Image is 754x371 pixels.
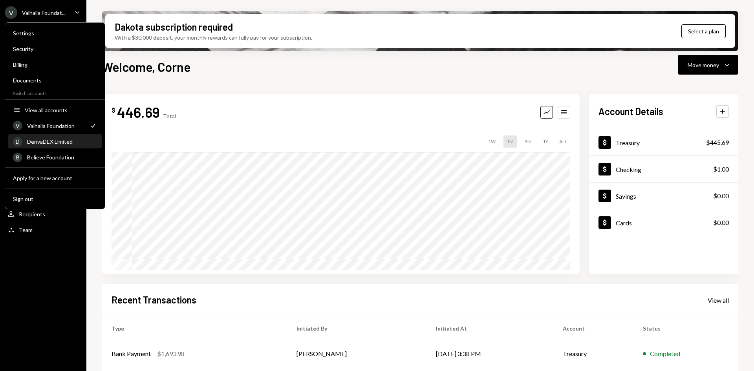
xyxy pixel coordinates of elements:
[19,227,33,233] div: Team
[287,341,426,366] td: [PERSON_NAME]
[13,30,97,37] div: Settings
[426,341,553,366] td: [DATE] 3:38 PM
[13,153,22,162] div: B
[13,196,97,202] div: Sign out
[117,103,160,121] div: 446.69
[681,24,726,38] button: Select a plan
[115,33,312,42] div: With a $30,000 deposit, your monthly rewards can fully pay for your subscription.
[503,135,517,148] div: 1M
[426,316,553,341] th: Initiated At
[163,113,176,119] div: Total
[8,150,102,164] a: BBelieve Foundation
[102,316,287,341] th: Type
[287,316,426,341] th: Initiated By
[553,341,633,366] td: Treasury
[5,6,17,19] div: V
[13,121,22,130] div: V
[13,137,22,146] div: D
[157,349,185,358] div: $1,693.98
[616,219,632,227] div: Cards
[706,138,729,147] div: $445.69
[616,139,640,146] div: Treasury
[112,349,151,358] div: Bank Payment
[556,135,570,148] div: ALL
[13,77,97,84] div: Documents
[22,9,66,16] div: Valhalla Foundat...
[112,293,196,306] h2: Recent Transactions
[19,211,45,217] div: Recipients
[540,135,551,148] div: 1Y
[25,107,97,113] div: View all accounts
[650,349,680,358] div: Completed
[8,42,102,56] a: Security
[5,207,82,221] a: Recipients
[8,73,102,87] a: Documents
[713,191,729,201] div: $0.00
[13,175,97,181] div: Apply for a new account
[589,183,738,209] a: Savings$0.00
[598,105,663,118] h2: Account Details
[708,296,729,304] a: View all
[616,166,641,173] div: Checking
[8,103,102,117] button: View all accounts
[27,122,84,129] div: Valhalla Foundation
[633,316,738,341] th: Status
[102,59,190,75] h1: Welcome, Corne
[13,61,97,68] div: Billing
[13,46,97,52] div: Security
[688,61,719,69] div: Move money
[589,209,738,236] a: Cards$0.00
[522,135,535,148] div: 3M
[589,129,738,155] a: Treasury$445.69
[713,164,729,174] div: $1.00
[8,26,102,40] a: Settings
[708,296,729,304] div: View all
[616,192,636,200] div: Savings
[27,138,97,145] div: DerivaDEX Limited
[8,171,102,185] button: Apply for a new account
[589,156,738,182] a: Checking$1.00
[8,134,102,148] a: DDerivaDEX Limited
[8,57,102,71] a: Billing
[27,154,97,161] div: Believe Foundation
[553,316,633,341] th: Account
[5,223,82,237] a: Team
[112,106,115,114] div: $
[5,89,105,96] div: Switch accounts
[678,55,738,75] button: Move money
[115,20,233,33] div: Dakota subscription required
[485,135,499,148] div: 1W
[713,218,729,227] div: $0.00
[8,192,102,206] button: Sign out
